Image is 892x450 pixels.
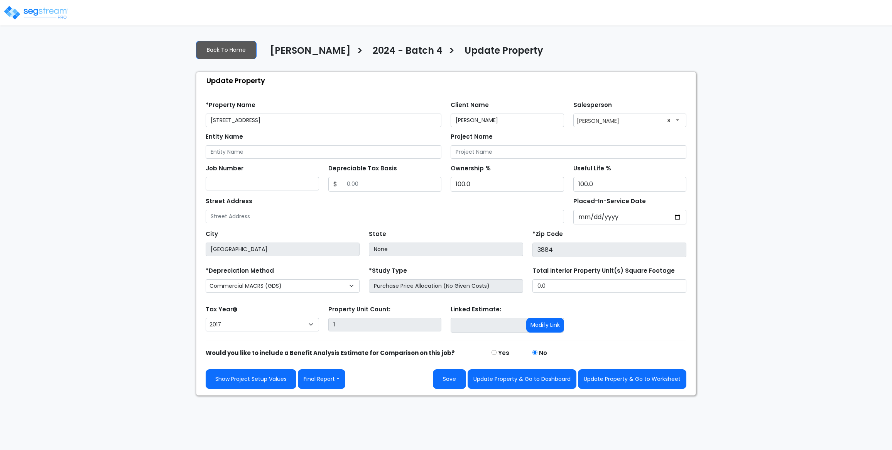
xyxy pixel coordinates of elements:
[526,318,564,333] button: Modify Link
[206,349,455,357] strong: Would you like to include a Benefit Analysis Estimate for Comparison on this job?
[459,45,543,61] a: Update Property
[574,114,686,126] span: Asher Fried
[196,41,257,59] a: Back To Home
[3,5,69,20] img: logo_pro_r.png
[328,177,342,192] span: $
[573,177,687,192] input: Depreciation
[369,230,386,239] label: State
[573,164,611,173] label: Useful Life %
[451,305,501,314] label: Linked Estimate:
[367,45,443,61] a: 2024 - Batch 4
[468,369,576,389] button: Update Property & Go to Dashboard
[369,267,407,275] label: *Study Type
[206,132,243,141] label: Entity Name
[206,145,441,159] input: Entity Name
[451,132,493,141] label: Project Name
[206,305,237,314] label: Tax Year
[539,349,547,358] label: No
[573,197,646,206] label: Placed-In-Service Date
[451,177,564,192] input: Ownership
[451,164,491,173] label: Ownership %
[328,305,390,314] label: Property Unit Count:
[328,318,442,331] input: Building Count
[206,369,296,389] a: Show Project Setup Values
[206,230,218,239] label: City
[448,44,455,59] h3: >
[200,72,696,89] div: Update Property
[342,177,442,192] input: 0.00
[532,279,686,293] input: total square foot
[573,114,687,127] span: Asher Fried
[573,101,612,110] label: Salesperson
[270,45,351,58] h4: [PERSON_NAME]
[373,45,443,58] h4: 2024 - Batch 4
[465,45,543,58] h4: Update Property
[206,267,274,275] label: *Depreciation Method
[356,44,363,59] h3: >
[451,101,489,110] label: Client Name
[433,369,466,389] button: Save
[264,45,351,61] a: [PERSON_NAME]
[532,243,686,257] input: Zip Code
[578,369,686,389] button: Update Property & Go to Worksheet
[328,164,397,173] label: Depreciable Tax Basis
[206,114,441,127] input: Property Name
[206,164,243,173] label: Job Number
[451,145,686,159] input: Project Name
[498,349,509,358] label: Yes
[206,101,255,110] label: *Property Name
[206,197,252,206] label: Street Address
[532,267,675,275] label: Total Interior Property Unit(s) Square Footage
[667,115,671,126] span: ×
[298,369,345,389] button: Final Report
[206,210,564,223] input: Street Address
[532,230,563,239] label: *Zip Code
[451,114,564,127] input: Client Name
